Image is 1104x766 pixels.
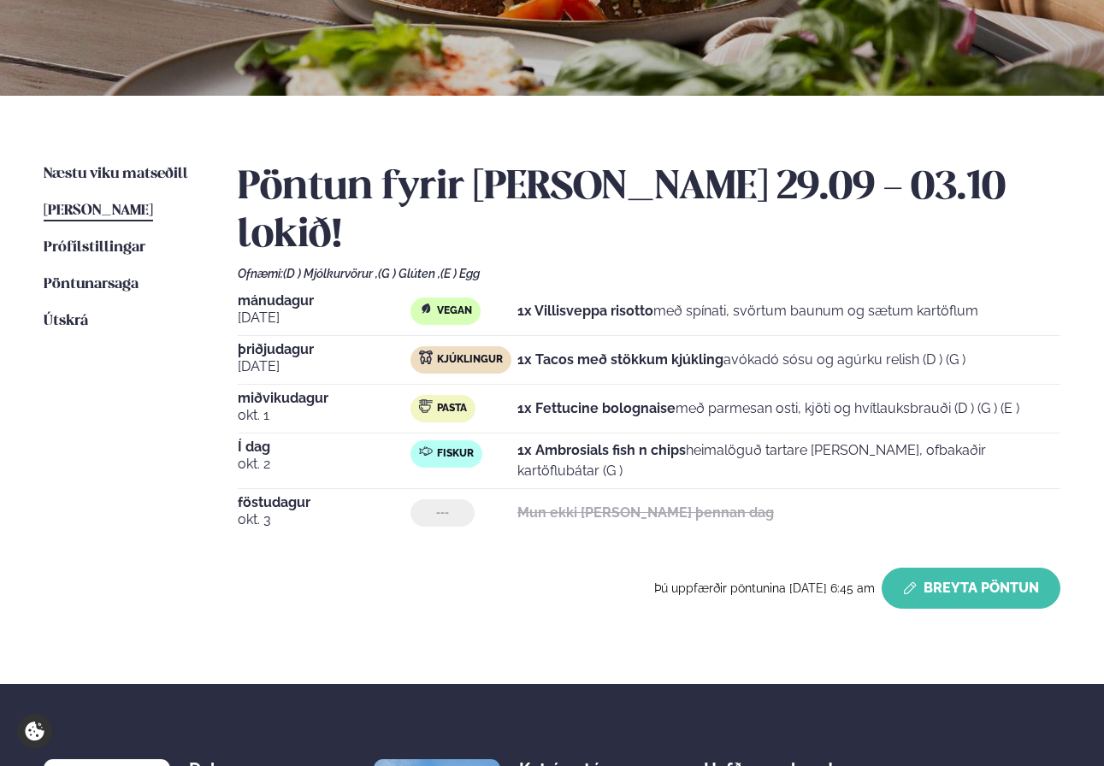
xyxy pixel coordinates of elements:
span: okt. 1 [238,405,410,426]
img: chicken.svg [419,351,433,364]
strong: 1x Tacos með stökkum kjúkling [517,351,723,368]
p: með spínati, svörtum baunum og sætum kartöflum [517,301,978,321]
span: (E ) Egg [440,267,480,280]
span: Næstu viku matseðill [44,167,188,181]
span: okt. 3 [238,510,410,530]
span: Vegan [437,304,472,318]
a: Prófílstillingar [44,238,145,258]
h2: Pöntun fyrir [PERSON_NAME] 29.09 - 03.10 lokið! [238,164,1060,260]
span: þriðjudagur [238,343,410,356]
span: [DATE] [238,356,410,377]
span: Prófílstillingar [44,240,145,255]
button: Breyta Pöntun [882,568,1060,609]
span: Útskrá [44,314,88,328]
img: fish.svg [419,445,433,458]
span: Þú uppfærðir pöntunina [DATE] 6:45 am [654,581,875,595]
strong: 1x Ambrosials fish n chips [517,442,686,458]
span: Pöntunarsaga [44,277,139,292]
p: avókadó sósu og agúrku relish (D ) (G ) [517,350,965,370]
img: Vegan.svg [419,302,433,315]
span: miðvikudagur [238,392,410,405]
span: okt. 2 [238,454,410,474]
div: Ofnæmi: [238,267,1060,280]
a: Cookie settings [17,714,52,749]
span: mánudagur [238,294,410,308]
p: heimalöguð tartare [PERSON_NAME], ofbakaðir kartöflubátar (G ) [517,440,1060,481]
strong: 1x Villisveppa risotto [517,303,653,319]
img: pasta.svg [419,399,433,413]
a: Næstu viku matseðill [44,164,188,185]
span: Kjúklingur [437,353,503,367]
a: [PERSON_NAME] [44,201,153,221]
a: Útskrá [44,311,88,332]
strong: Mun ekki [PERSON_NAME] þennan dag [517,504,774,521]
span: Í dag [238,440,410,454]
span: [DATE] [238,308,410,328]
span: Fiskur [437,447,474,461]
p: með parmesan osti, kjöti og hvítlauksbrauði (D ) (G ) (E ) [517,398,1019,419]
a: Pöntunarsaga [44,274,139,295]
strong: 1x Fettucine bolognaise [517,400,676,416]
span: --- [436,506,449,520]
span: (G ) Glúten , [378,267,440,280]
span: (D ) Mjólkurvörur , [283,267,378,280]
span: föstudagur [238,496,410,510]
span: [PERSON_NAME] [44,203,153,218]
span: Pasta [437,402,467,415]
